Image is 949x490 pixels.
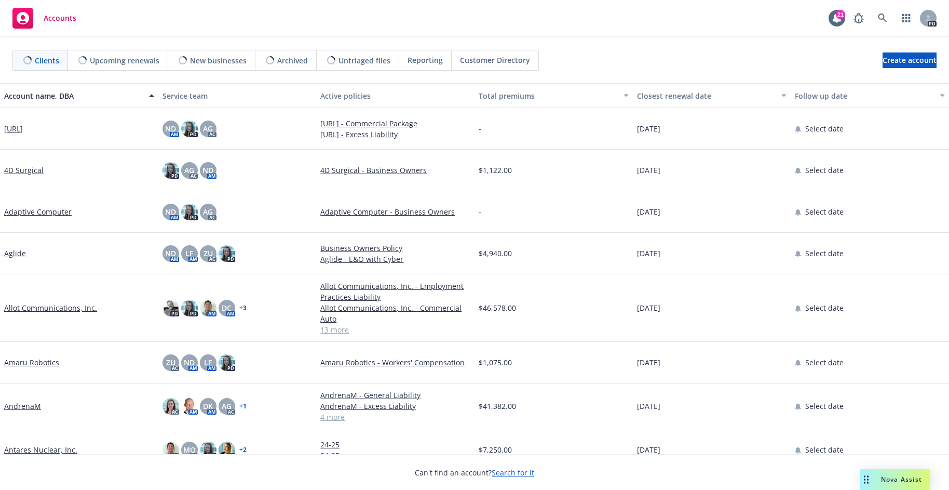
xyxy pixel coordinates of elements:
span: Create account [883,50,937,70]
span: ND [165,123,176,134]
span: DC [222,302,232,313]
span: [DATE] [637,444,660,455]
a: Allot Communications, Inc. - Commercial Auto [320,302,470,324]
span: LF [204,357,212,368]
span: Select date [805,444,844,455]
a: Aglide - E&O with Cyber [320,254,470,264]
div: Active policies [320,90,470,101]
span: Upcoming renewals [90,55,159,66]
span: [DATE] [637,302,660,313]
img: photo [181,398,198,415]
span: - [479,206,481,217]
span: Select date [805,401,844,412]
span: Can't find an account? [415,467,534,478]
a: Adaptive Computer - Business Owners [320,206,470,217]
img: photo [219,245,235,262]
span: [DATE] [637,123,660,134]
img: photo [162,162,179,179]
span: $46,578.00 [479,302,516,313]
span: Select date [805,302,844,313]
button: Nova Assist [860,469,930,490]
span: Select date [805,165,844,176]
button: Follow up date [791,83,949,108]
a: 13 more [320,324,470,335]
span: New businesses [190,55,247,66]
span: Nova Assist [881,475,922,484]
a: 4 more [320,412,470,422]
button: Closest renewal date [633,83,791,108]
span: LF [185,248,193,259]
a: Business Owners Policy [320,243,470,254]
img: photo [181,204,198,220]
span: [DATE] [637,206,660,217]
span: ND [202,165,213,176]
a: + 2 [239,447,247,453]
span: Select date [805,357,844,368]
a: AndrenaM - General Liability [320,390,470,401]
div: Follow up date [795,90,933,101]
div: Account name, DBA [4,90,143,101]
button: Service team [158,83,317,108]
a: AndrenaM - Excess Liability [320,401,470,412]
span: Select date [805,123,844,134]
img: photo [181,121,198,137]
span: $7,250.00 [479,444,512,455]
span: Select date [805,206,844,217]
a: + 1 [239,403,247,409]
span: Archived [277,55,308,66]
img: photo [219,354,235,371]
span: ND [165,206,176,217]
span: [DATE] [637,401,660,412]
span: $41,382.00 [479,401,516,412]
span: [DATE] [637,248,660,259]
span: AG [203,206,213,217]
a: Accounts [8,4,80,33]
a: Search [872,8,893,29]
span: Accounts [44,14,76,22]
a: Adaptive Computer [4,206,72,217]
a: [URL] [4,123,23,134]
a: Amaru Robotics - Workers' Compensation [320,357,470,368]
span: Customer Directory [460,55,530,65]
div: Closest renewal date [637,90,776,101]
span: Clients [35,55,59,66]
a: Create account [883,52,937,68]
div: Drag to move [860,469,873,490]
div: 21 [836,10,845,19]
a: Amaru Robotics [4,357,59,368]
a: Search for it [492,468,534,478]
img: photo [162,300,179,316]
a: 24-25 [320,439,470,450]
a: AndrenaM [4,401,41,412]
span: AG [222,401,232,412]
span: Select date [805,248,844,259]
a: + 3 [239,305,247,311]
span: - [479,123,481,134]
span: DK [203,401,213,412]
img: photo [162,442,179,458]
img: photo [200,300,216,316]
span: $4,940.00 [479,248,512,259]
span: [DATE] [637,357,660,368]
button: Total premiums [475,83,633,108]
a: Allot Communications, Inc. - Employment Practices Liability [320,281,470,302]
span: ND [165,248,176,259]
div: Service team [162,90,313,101]
a: 4D Surgical [4,165,44,176]
a: Antares Nuclear, Inc. [4,444,77,455]
span: AG [184,165,194,176]
a: [URL] - Excess Liability [320,129,470,140]
span: [DATE] [637,165,660,176]
span: $1,122.00 [479,165,512,176]
span: ND [184,357,195,368]
img: photo [162,398,179,415]
span: ZU [166,357,175,368]
a: Aglide [4,248,26,259]
a: [URL] - Commercial Package [320,118,470,129]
